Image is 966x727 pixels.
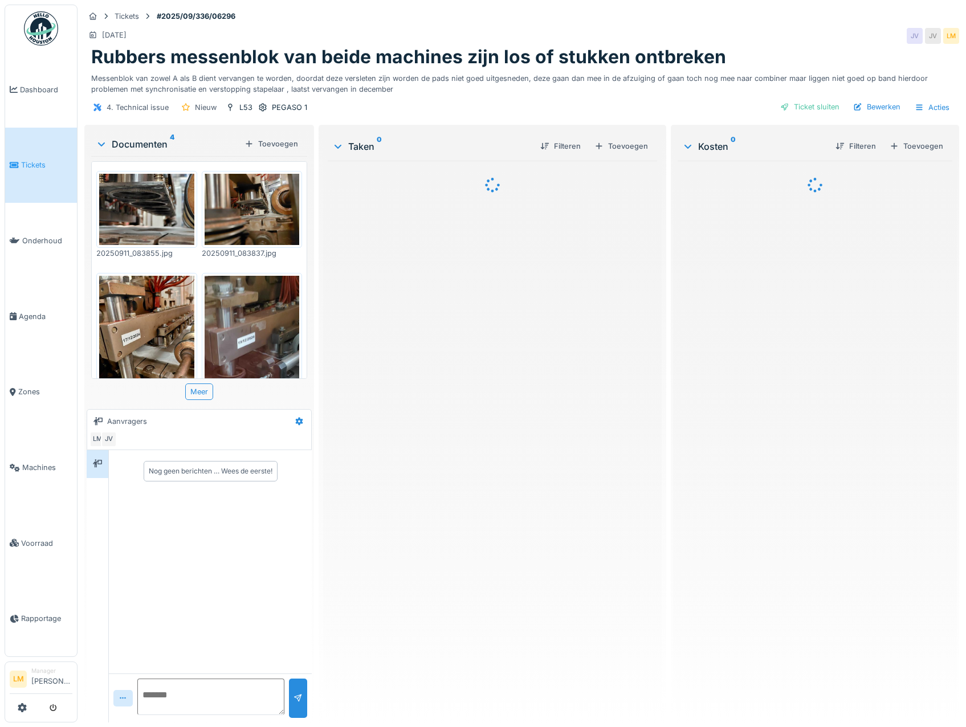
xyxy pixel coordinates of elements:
[910,99,955,116] div: Acties
[849,99,905,115] div: Bewerken
[89,431,105,447] div: LM
[170,137,174,151] sup: 4
[239,102,252,113] div: L53
[536,138,585,154] div: Filteren
[5,279,77,354] a: Agenda
[91,68,952,95] div: Messenblok van zowel A als B dient vervangen te worden, doordat deze versleten zijn worden de pad...
[272,102,307,113] div: PEGASO 1
[21,538,72,549] span: Voorraad
[96,137,240,151] div: Documenten
[776,99,844,115] div: Ticket sluiten
[5,203,77,279] a: Onderhoud
[152,11,240,22] strong: #2025/09/336/06296
[22,235,72,246] span: Onderhoud
[731,140,736,153] sup: 0
[5,581,77,657] a: Rapportage
[5,52,77,128] a: Dashboard
[102,30,127,40] div: [DATE]
[99,276,194,402] img: gvwldu0pqwimiddrjxm1yq8266mr
[96,248,197,259] div: 20250911_083855.jpg
[831,138,881,154] div: Filteren
[202,248,303,259] div: 20250911_083837.jpg
[195,102,217,113] div: Nieuw
[5,128,77,203] a: Tickets
[925,28,941,44] div: JV
[185,383,213,400] div: Meer
[101,431,117,447] div: JV
[115,11,139,22] div: Tickets
[91,46,726,68] h1: Rubbers messenblok van beide machines zijn los of stukken ontbreken
[205,276,300,402] img: kfh9m9f44mwk5xjh89la0tejbfpl
[682,140,826,153] div: Kosten
[590,138,653,154] div: Toevoegen
[149,466,272,476] div: Nog geen berichten … Wees de eerste!
[10,667,72,694] a: LM Manager[PERSON_NAME]
[5,430,77,505] a: Machines
[240,136,303,152] div: Toevoegen
[24,11,58,46] img: Badge_color-CXgf-gQk.svg
[31,667,72,675] div: Manager
[332,140,531,153] div: Taken
[943,28,959,44] div: LM
[31,667,72,691] li: [PERSON_NAME]
[5,354,77,430] a: Zones
[885,138,948,154] div: Toevoegen
[22,462,72,473] span: Machines
[205,174,300,245] img: lq2cvkv96pzs2x0r4t0b9jumwtf6
[107,102,169,113] div: 4. Technical issue
[18,386,72,397] span: Zones
[19,311,72,322] span: Agenda
[99,174,194,245] img: gxx9gzvqn033jgdvn1pqsj7gn2m6
[10,671,27,688] li: LM
[377,140,382,153] sup: 0
[21,613,72,624] span: Rapportage
[907,28,923,44] div: JV
[20,84,72,95] span: Dashboard
[107,416,147,427] div: Aanvragers
[5,505,77,581] a: Voorraad
[21,160,72,170] span: Tickets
